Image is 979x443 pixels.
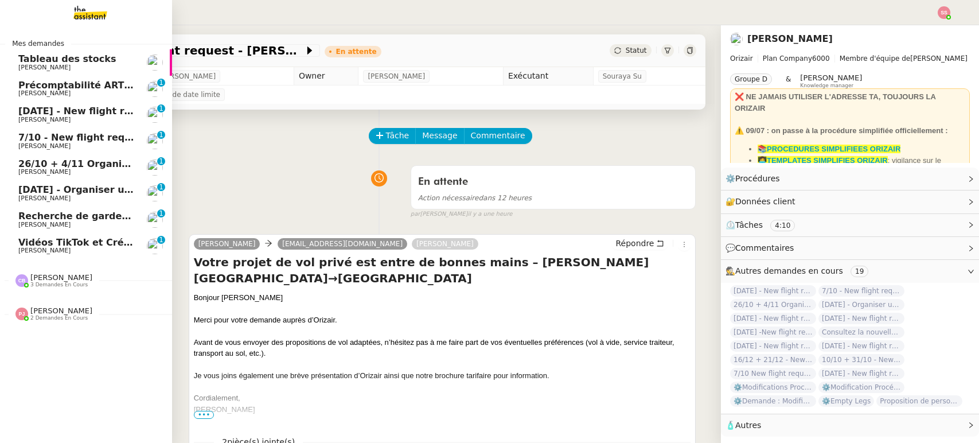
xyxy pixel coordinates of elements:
[30,273,92,282] span: [PERSON_NAME]
[818,395,874,407] span: ⚙️Empty Legs
[18,237,231,248] span: Vidéos TikTok et Créatives META - [DATE]
[726,220,805,230] span: ⏲️
[159,183,163,193] p: 1
[147,185,163,201] img: users%2FC9SBsJ0duuaSgpQFj5LgoEX8n0o2%2Favatar%2Fec9d51b8-9413-4189-adfb-7be4d8c96a3c
[726,195,800,208] span: 🔐
[18,142,71,150] span: [PERSON_NAME]
[412,239,478,249] a: [PERSON_NAME]
[730,368,816,379] span: 7/10 New flight request - [PERSON_NAME]
[159,131,163,141] p: 1
[194,405,255,414] span: [PERSON_NAME]
[18,247,71,254] span: [PERSON_NAME]
[411,209,420,219] span: par
[157,131,165,139] nz-badge-sup: 1
[721,168,979,190] div: ⚙️Procédures
[18,195,71,202] span: [PERSON_NAME]
[147,133,163,149] img: users%2FC9SBsJ0duuaSgpQFj5LgoEX8n0o2%2Favatar%2Fec9d51b8-9413-4189-adfb-7be4d8c96a3c
[159,209,163,220] p: 1
[730,33,743,45] img: users%2FC9SBsJ0duuaSgpQFj5LgoEX8n0o2%2Favatar%2Fec9d51b8-9413-4189-adfb-7be4d8c96a3c
[730,327,816,338] span: [DATE] -New flight request - Tens Dld
[721,191,979,213] div: 🔐Données client
[730,313,816,324] span: [DATE] - New flight request - [PERSON_NAME]
[18,64,71,71] span: [PERSON_NAME]
[18,158,285,169] span: 26/10 + 4/11 Organiser le vol pour [PERSON_NAME]
[503,67,593,86] td: Exécutant
[159,157,163,168] p: 1
[603,71,642,82] span: Souraya Su
[735,243,794,252] span: Commentaires
[467,209,512,219] span: il y a une heure
[194,316,337,324] span: Merci pour votre demande auprès d’Orizair.
[411,209,513,219] small: [PERSON_NAME]
[818,285,904,297] span: 7/10 - New flight request - Des King
[721,414,979,437] div: 🧴Autres
[730,395,816,407] span: ⚙️Demande : Modification procédure 1/5
[735,197,795,206] span: Données client
[786,73,791,88] span: &
[730,53,970,64] span: [PERSON_NAME]
[721,260,979,282] div: 🕵️Autres demandes en cours 19
[418,194,532,202] span: dans 12 heures
[418,177,468,187] span: En attente
[818,340,904,352] span: [DATE] - New flight request - Hdd Hguh
[422,129,457,142] span: Message
[194,371,549,380] span: Je vous joins également une brève présentation d’Orizair ainsi que notre brochure tarifaire pour ...
[747,33,833,44] a: [PERSON_NAME]
[818,368,904,379] span: [DATE] - New flight request - [PERSON_NAME]
[730,299,816,310] span: 26/10 + 4/11 Organiser le vol pour [PERSON_NAME]
[158,89,220,100] span: Pas de date limite
[418,194,479,202] span: Action nécessaire
[18,116,71,123] span: [PERSON_NAME]
[67,45,304,56] span: [DATE] New flight request - [PERSON_NAME]
[763,55,812,63] span: Plan Company
[5,38,71,49] span: Mes demandes
[800,73,862,88] app-user-label: Knowledge manager
[18,106,255,116] span: [DATE] - New flight request - [PERSON_NAME]
[18,132,203,143] span: 7/10 - New flight request - Des King
[157,183,165,191] nz-badge-sup: 1
[147,160,163,176] img: users%2FC9SBsJ0duuaSgpQFj5LgoEX8n0o2%2Favatar%2Fec9d51b8-9413-4189-adfb-7be4d8c96a3c
[818,354,904,366] span: 10/10 + 31/10 - New flight request - Null Seventeen
[282,240,403,248] span: [EMAIL_ADDRESS][DOMAIN_NAME]
[368,71,425,82] span: [PERSON_NAME]
[726,266,873,275] span: 🕵️
[800,83,853,89] span: Knowledge manager
[611,237,668,250] button: Répondre
[730,73,772,85] nz-tag: Groupe D
[30,282,88,288] span: 3 demandes en cours
[730,340,816,352] span: [DATE] - New flight request - [PERSON_NAME]
[157,209,165,217] nz-badge-sup: 1
[464,128,532,144] button: Commentaire
[758,145,900,153] a: 📚PROCEDURES SIMPLIFIEES ORIZAIR
[770,220,795,231] nz-tag: 4:10
[194,239,260,249] a: [PERSON_NAME]
[938,6,950,19] img: svg
[18,53,116,64] span: Tableau des stocks
[386,129,409,142] span: Tâche
[730,285,816,297] span: [DATE] - New flight request - [PERSON_NAME]
[721,214,979,236] div: ⏲️Tâches 4:10
[726,243,799,252] span: 💬
[294,67,358,86] td: Owner
[18,90,71,97] span: [PERSON_NAME]
[18,168,71,176] span: [PERSON_NAME]
[157,79,165,87] nz-badge-sup: 1
[159,79,163,89] p: 1
[730,382,816,393] span: ⚙️Modifications Procédure 3/5 ENVOI DEVIS
[158,71,216,82] span: [PERSON_NAME]
[18,221,71,228] span: [PERSON_NAME]
[818,313,904,324] span: [DATE] - New flight request - [PERSON_NAME]
[18,80,197,91] span: Précomptabilité ARTRADE - [DATE]
[147,55,163,71] img: users%2FAXgjBsdPtrYuxuZvIJjRexEdqnq2%2Favatar%2F1599931753966.jpeg
[159,236,163,246] p: 1
[15,274,28,287] img: svg
[147,212,163,228] img: users%2FLK22qrMMfbft3m7ot3tU7x4dNw03%2Favatar%2Fdef871fd-89c7-41f9-84a6-65c814c6ac6f
[415,128,464,144] button: Message
[726,172,785,185] span: ⚙️
[818,327,904,338] span: Consultez la nouvelle procédure HubSpot
[735,421,761,430] span: Autres
[194,254,691,286] h4: Votre projet de vol privé est entre de bonnes mains – [PERSON_NAME][GEOGRAPHIC_DATA]→[GEOGRAPHIC_...
[735,266,843,275] span: Autres demandes en cours
[369,128,416,144] button: Tâche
